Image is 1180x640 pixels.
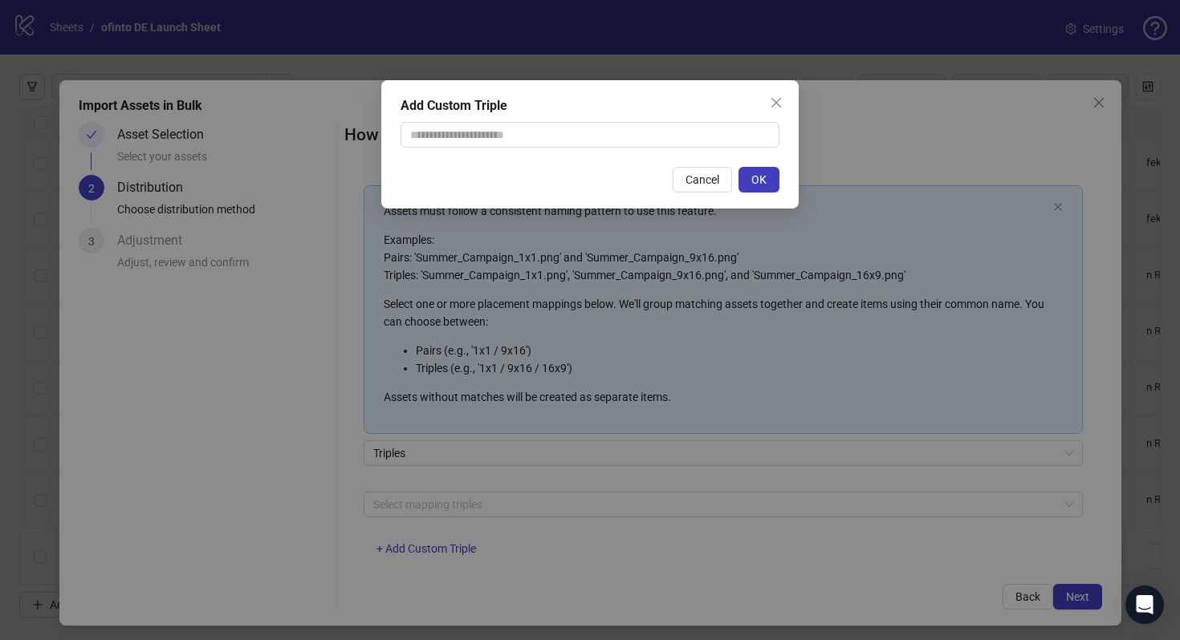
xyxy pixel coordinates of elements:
span: close [770,96,783,109]
span: Cancel [686,173,719,186]
button: Close [763,90,789,115]
button: OK [739,167,779,192]
div: Add Custom Triple [401,96,779,115]
div: Open Intercom Messenger [1125,585,1164,624]
button: Cancel [673,167,732,192]
span: OK [751,173,767,186]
